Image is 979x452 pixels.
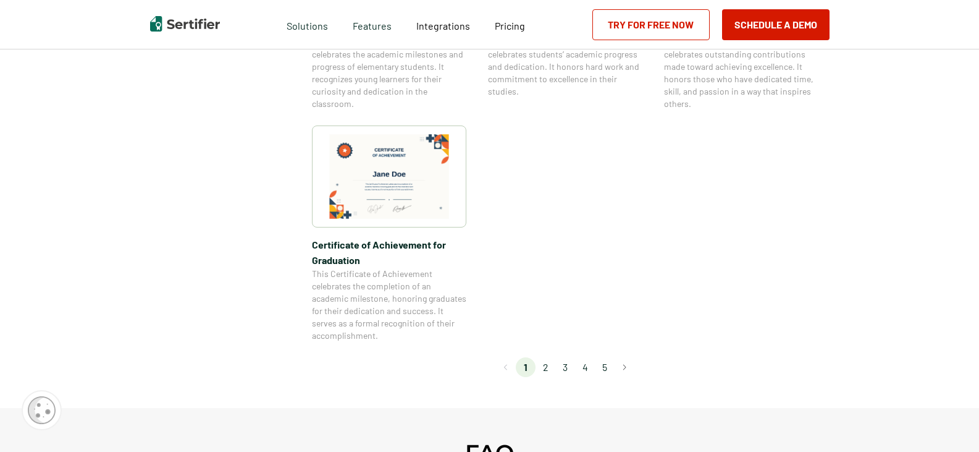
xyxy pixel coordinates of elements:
span: This Certificate of Achievement celebrates the completion of an academic milestone, honoring grad... [312,268,466,342]
button: Schedule a Demo [722,9,830,40]
span: This Olympic Certificate of Appreciation celebrates outstanding contributions made toward achievi... [664,36,818,110]
iframe: Chat Widget [917,393,979,452]
span: Features [353,17,392,32]
span: Pricing [495,20,525,32]
span: Integrations [416,20,470,32]
button: Go to next page [615,357,634,377]
span: Solutions [287,17,328,32]
li: page 2 [536,357,555,377]
a: Try for Free Now [592,9,710,40]
span: This Certificate of Achievement celebrates students’ academic progress and dedication. It honors ... [488,36,642,98]
li: page 1 [516,357,536,377]
img: Sertifier | Digital Credentialing Platform [150,16,220,32]
li: page 5 [595,357,615,377]
img: Cookie Popup Icon [28,396,56,424]
a: Certificate of Achievement for GraduationCertificate of Achievement for GraduationThis Certificat... [312,126,466,342]
li: page 3 [555,357,575,377]
button: Go to previous page [496,357,516,377]
img: Certificate of Achievement for Graduation [329,134,449,219]
li: page 4 [575,357,595,377]
a: Integrations [416,17,470,32]
span: Certificate of Achievement for Graduation [312,237,466,268]
span: This Certificate of Achievement celebrates the academic milestones and progress of elementary stu... [312,36,466,110]
a: Pricing [495,17,525,32]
